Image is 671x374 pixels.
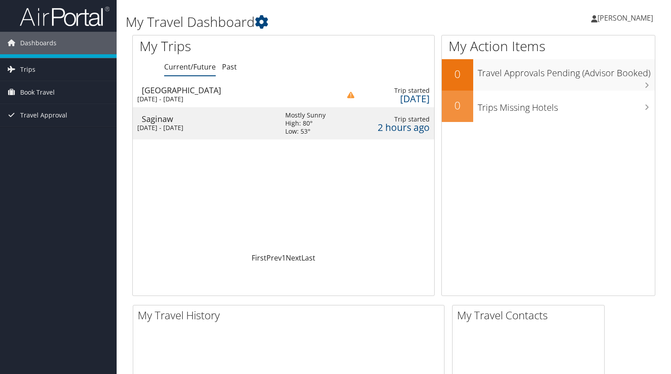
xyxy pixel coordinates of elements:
a: First [252,253,266,263]
h1: My Trips [139,37,302,56]
h2: My Travel History [138,308,444,323]
a: [PERSON_NAME] [591,4,662,31]
div: Trip started [363,87,430,95]
div: Low: 53° [285,127,326,135]
span: Trips [20,58,35,81]
div: Trip started [363,115,430,123]
h1: My Travel Dashboard [126,13,483,31]
div: [DATE] [363,95,430,103]
h3: Trips Missing Hotels [478,97,655,114]
a: Next [286,253,301,263]
a: Current/Future [164,62,216,72]
div: Saginaw [142,115,276,123]
img: alert-flat-solid-caution.png [347,91,354,99]
a: 1 [282,253,286,263]
div: [DATE] - [DATE] [137,124,272,132]
a: 0Travel Approvals Pending (Advisor Booked) [442,59,655,91]
img: airportal-logo.png [20,6,109,27]
h2: My Travel Contacts [457,308,604,323]
span: [PERSON_NAME] [597,13,653,23]
span: Travel Approval [20,104,67,126]
a: 0Trips Missing Hotels [442,91,655,122]
a: Last [301,253,315,263]
h2: 0 [442,98,473,113]
div: Mostly Sunny [285,111,326,119]
h3: Travel Approvals Pending (Advisor Booked) [478,62,655,79]
div: [DATE] - [DATE] [137,95,272,103]
h1: My Action Items [442,37,655,56]
div: High: 80° [285,119,326,127]
span: Book Travel [20,81,55,104]
h2: 0 [442,66,473,82]
a: Prev [266,253,282,263]
span: Dashboards [20,32,57,54]
div: [GEOGRAPHIC_DATA] [142,86,276,94]
div: 2 hours ago [363,123,430,131]
a: Past [222,62,237,72]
